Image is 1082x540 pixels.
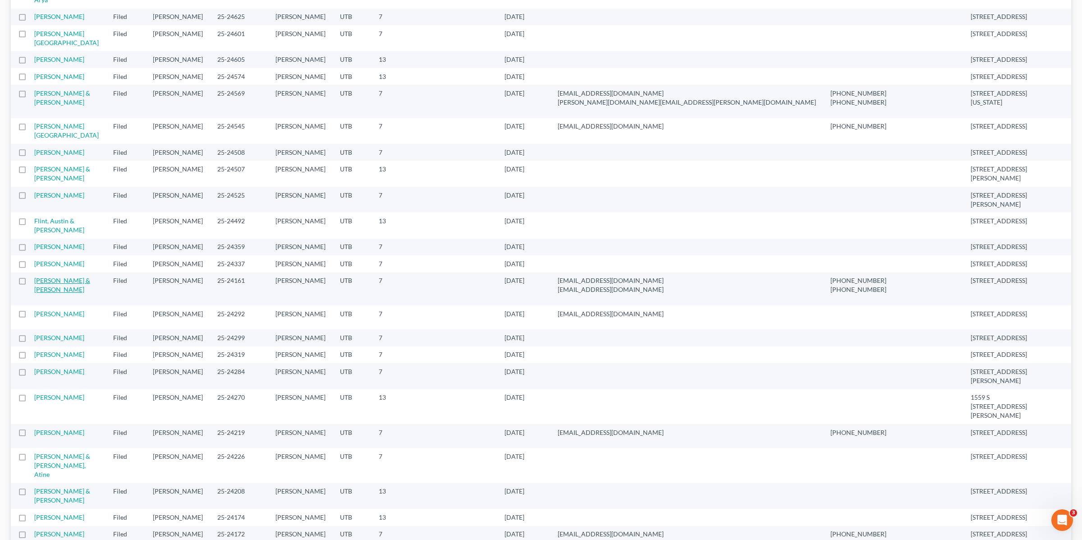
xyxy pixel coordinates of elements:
[371,346,417,363] td: 7
[146,68,210,85] td: [PERSON_NAME]
[497,144,550,161] td: [DATE]
[146,483,210,509] td: [PERSON_NAME]
[497,212,550,238] td: [DATE]
[268,239,333,255] td: [PERSON_NAME]
[210,187,268,212] td: 25-24525
[34,260,84,268] a: [PERSON_NAME]
[268,118,333,144] td: [PERSON_NAME]
[34,429,84,436] a: [PERSON_NAME]
[106,144,146,161] td: Filed
[34,351,84,358] a: [PERSON_NAME]
[333,363,371,389] td: UTB
[497,424,550,448] td: [DATE]
[34,487,90,504] a: [PERSON_NAME] & [PERSON_NAME]
[210,85,268,118] td: 25-24569
[963,85,1042,118] td: [STREET_ADDRESS][US_STATE]
[210,483,268,509] td: 25-24208
[210,389,268,424] td: 25-24270
[34,368,84,375] a: [PERSON_NAME]
[34,55,84,63] a: [PERSON_NAME]
[963,144,1042,161] td: [STREET_ADDRESS]
[371,51,417,68] td: 13
[106,68,146,85] td: Filed
[333,239,371,255] td: UTB
[963,212,1042,238] td: [STREET_ADDRESS]
[371,424,417,448] td: 7
[497,161,550,186] td: [DATE]
[333,68,371,85] td: UTB
[268,25,333,51] td: [PERSON_NAME]
[963,509,1042,526] td: [STREET_ADDRESS]
[268,363,333,389] td: [PERSON_NAME]
[210,9,268,25] td: 25-24625
[963,118,1042,144] td: [STREET_ADDRESS]
[146,305,210,329] td: [PERSON_NAME]
[146,9,210,25] td: [PERSON_NAME]
[34,217,84,234] a: Flint, Austin & [PERSON_NAME]
[371,363,417,389] td: 7
[34,277,90,293] a: [PERSON_NAME] & [PERSON_NAME]
[268,161,333,186] td: [PERSON_NAME]
[497,272,550,305] td: [DATE]
[210,255,268,272] td: 25-24337
[146,239,210,255] td: [PERSON_NAME]
[371,68,417,85] td: 13
[146,448,210,483] td: [PERSON_NAME]
[497,305,550,329] td: [DATE]
[106,9,146,25] td: Filed
[333,161,371,186] td: UTB
[146,144,210,161] td: [PERSON_NAME]
[963,255,1042,272] td: [STREET_ADDRESS]
[210,424,268,448] td: 25-24219
[210,161,268,186] td: 25-24507
[963,329,1042,346] td: [STREET_ADDRESS]
[146,389,210,424] td: [PERSON_NAME]
[146,25,210,51] td: [PERSON_NAME]
[963,483,1042,509] td: [STREET_ADDRESS]
[558,309,816,318] pre: [EMAIL_ADDRESS][DOMAIN_NAME]
[106,509,146,526] td: Filed
[333,483,371,509] td: UTB
[963,68,1042,85] td: [STREET_ADDRESS]
[371,329,417,346] td: 7
[146,329,210,346] td: [PERSON_NAME]
[106,389,146,424] td: Filed
[497,68,550,85] td: [DATE]
[558,276,816,294] pre: [EMAIL_ADDRESS][DOMAIN_NAME] [EMAIL_ADDRESS][DOMAIN_NAME]
[497,187,550,212] td: [DATE]
[210,509,268,526] td: 25-24174
[830,89,886,107] pre: [PHONE_NUMBER] [PHONE_NUMBER]
[106,25,146,51] td: Filed
[210,68,268,85] td: 25-24574
[268,346,333,363] td: [PERSON_NAME]
[34,148,84,156] a: [PERSON_NAME]
[371,9,417,25] td: 7
[830,276,886,294] pre: [PHONE_NUMBER] [PHONE_NUMBER]
[146,424,210,448] td: [PERSON_NAME]
[1051,509,1073,531] iframe: Intercom live chat
[333,51,371,68] td: UTB
[106,448,146,483] td: Filed
[106,187,146,212] td: Filed
[106,51,146,68] td: Filed
[146,272,210,305] td: [PERSON_NAME]
[333,144,371,161] td: UTB
[210,144,268,161] td: 25-24508
[34,452,90,478] a: [PERSON_NAME] & [PERSON_NAME], Atine
[106,85,146,118] td: Filed
[268,389,333,424] td: [PERSON_NAME]
[268,187,333,212] td: [PERSON_NAME]
[106,346,146,363] td: Filed
[34,243,84,250] a: [PERSON_NAME]
[497,363,550,389] td: [DATE]
[830,428,886,437] pre: [PHONE_NUMBER]
[333,255,371,272] td: UTB
[558,122,816,131] pre: [EMAIL_ADDRESS][DOMAIN_NAME]
[210,239,268,255] td: 25-24359
[497,25,550,51] td: [DATE]
[268,144,333,161] td: [PERSON_NAME]
[34,310,84,318] a: [PERSON_NAME]
[106,212,146,238] td: Filed
[333,9,371,25] td: UTB
[146,509,210,526] td: [PERSON_NAME]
